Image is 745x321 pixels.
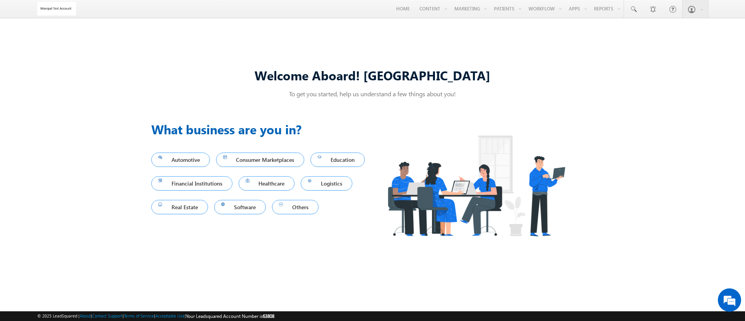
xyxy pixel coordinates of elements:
a: Acceptable Use [155,313,185,318]
span: Others [279,202,312,212]
img: Industry.png [372,120,580,252]
span: Financial Institutions [158,178,225,189]
span: Real Estate [158,202,201,212]
a: About [80,313,91,318]
h3: What business are you in? [151,120,372,139]
span: Logistics [308,178,345,189]
span: Education [317,154,358,165]
a: Terms of Service [124,313,154,318]
span: Consumer Marketplaces [223,154,298,165]
p: To get you started, help us understand a few things about you! [151,90,594,98]
span: Software [221,202,259,212]
span: Healthcare [246,178,288,189]
span: © 2025 LeadSquared | | | | | [37,312,274,320]
img: Custom Logo [37,2,76,16]
span: 63808 [263,313,274,319]
span: Your Leadsquared Account Number is [186,313,274,319]
span: Automotive [158,154,203,165]
div: Welcome Aboard! [GEOGRAPHIC_DATA] [151,67,594,83]
a: Contact Support [92,313,123,318]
